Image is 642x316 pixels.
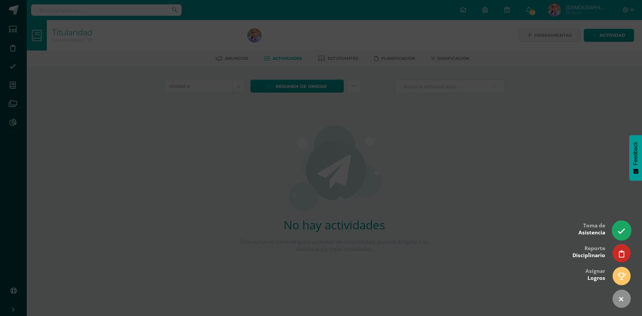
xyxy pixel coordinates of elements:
[585,263,605,285] div: Asignar
[572,240,605,262] div: Reporte
[629,135,642,181] button: Feedback - Mostrar encuesta
[578,229,605,236] span: Asistencia
[633,142,639,165] span: Feedback
[578,218,605,239] div: Toma de
[587,275,605,282] span: Logros
[572,252,605,259] span: Disciplinario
